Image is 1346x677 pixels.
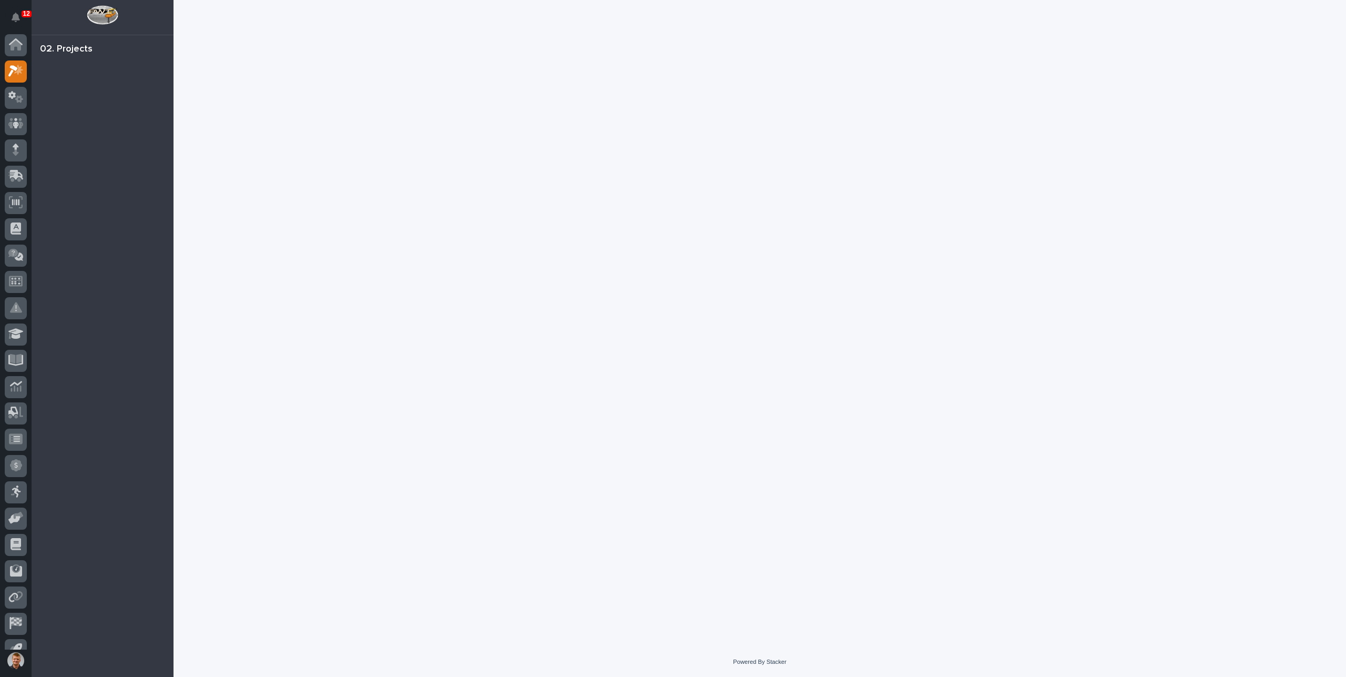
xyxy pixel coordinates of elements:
[5,650,27,672] button: users-avatar
[733,659,786,665] a: Powered By Stacker
[13,13,27,29] div: Notifications12
[23,10,30,17] p: 12
[5,6,27,28] button: Notifications
[40,44,93,55] div: 02. Projects
[87,5,118,25] img: Workspace Logo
